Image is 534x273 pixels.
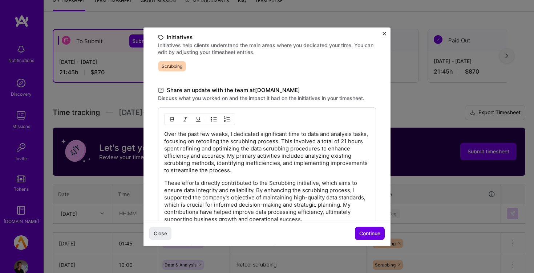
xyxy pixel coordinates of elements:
[158,33,376,41] label: Initiatives
[149,227,171,240] button: Close
[158,86,164,94] i: icon DocumentBlack
[169,116,175,122] img: Bold
[164,179,370,223] p: These efforts directly contributed to the Scrubbing initiative, which aims to ensure data integri...
[158,33,164,41] i: icon TagBlack
[164,130,370,174] p: Over the past few weeks, I dedicated significant time to data and analysis tasks, focusing on ret...
[195,116,201,122] img: Underline
[355,227,385,240] button: Continue
[211,116,217,122] img: UL
[359,230,380,237] span: Continue
[182,116,188,122] img: Italic
[154,230,167,237] span: Close
[158,41,376,55] label: Initiatives help clients understand the main areas where you dedicated your time. You can edit by...
[158,94,376,101] label: Discuss what you worked on and the impact it had on the initiatives in your timesheet.
[158,61,186,71] span: Scrubbing
[224,116,230,122] img: OL
[158,86,376,94] label: Share an update with the team at [DOMAIN_NAME]
[383,32,386,39] button: Close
